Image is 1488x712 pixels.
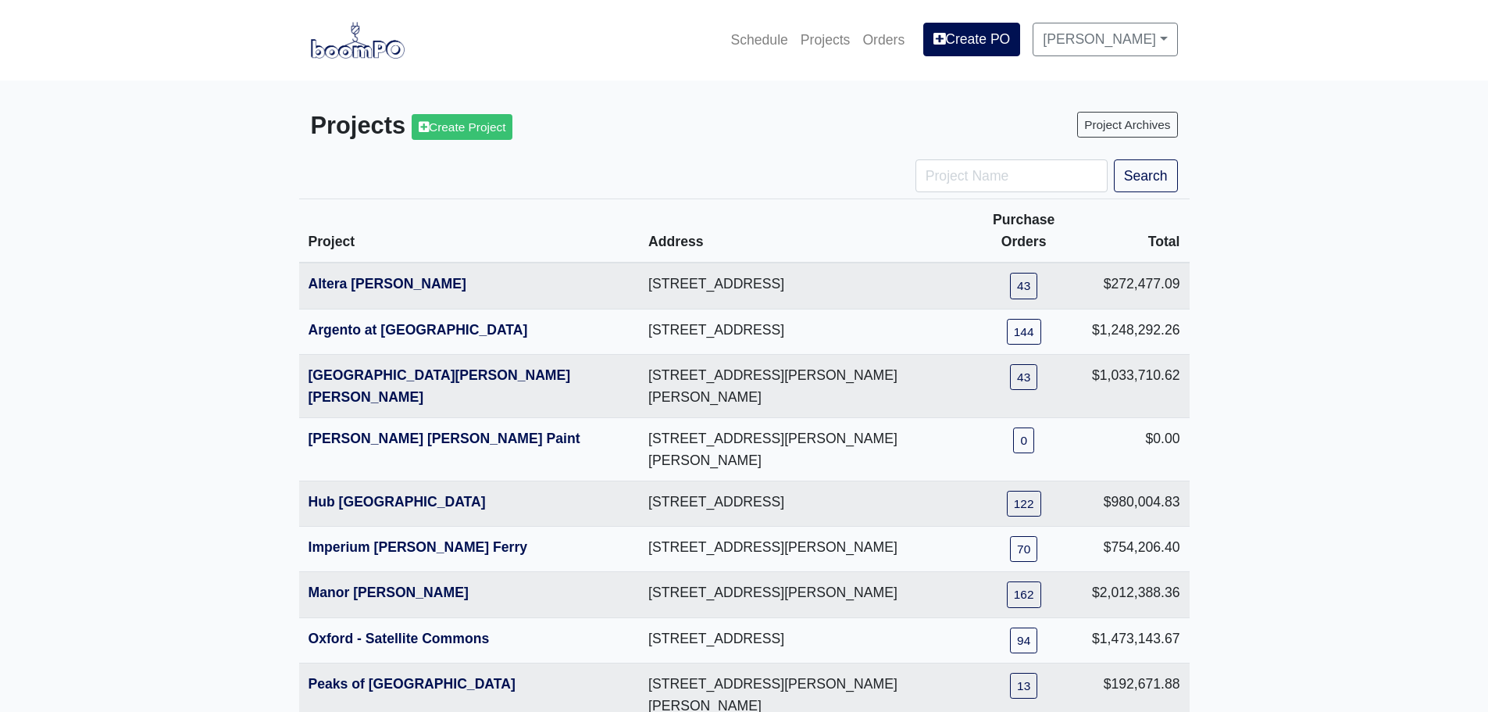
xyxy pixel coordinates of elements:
th: Address [639,199,965,263]
a: Imperium [PERSON_NAME] Ferry [309,539,528,555]
a: [PERSON_NAME] [PERSON_NAME] Paint [309,431,580,446]
a: Create PO [923,23,1020,55]
a: 122 [1007,491,1041,517]
a: Oxford - Satellite Commons [309,631,490,646]
img: boomPO [311,22,405,58]
a: Argento at [GEOGRAPHIC_DATA] [309,322,528,338]
td: [STREET_ADDRESS] [639,481,965,527]
a: 13 [1010,673,1037,699]
a: 94 [1010,628,1037,653]
td: $754,206.40 [1083,527,1190,572]
a: Schedule [724,23,794,57]
a: 144 [1007,319,1041,345]
input: Project Name [915,159,1108,192]
a: 70 [1010,536,1037,562]
td: [STREET_ADDRESS] [639,617,965,663]
a: Projects [794,23,857,57]
a: Altera [PERSON_NAME] [309,276,466,292]
a: Create Project [412,114,512,140]
a: Hub [GEOGRAPHIC_DATA] [309,494,486,510]
td: $980,004.83 [1083,481,1190,527]
a: [PERSON_NAME] [1033,23,1177,55]
td: $1,473,143.67 [1083,617,1190,663]
td: [STREET_ADDRESS] [639,309,965,354]
a: 43 [1010,273,1037,299]
td: [STREET_ADDRESS] [639,263,965,309]
td: [STREET_ADDRESS][PERSON_NAME][PERSON_NAME] [639,417,965,481]
td: $1,033,710.62 [1083,354,1190,417]
td: $0.00 [1083,417,1190,481]
td: [STREET_ADDRESS][PERSON_NAME] [639,572,965,617]
td: $1,248,292.26 [1083,309,1190,354]
a: 162 [1007,581,1041,607]
th: Total [1083,199,1190,263]
th: Purchase Orders [965,199,1083,263]
td: [STREET_ADDRESS][PERSON_NAME] [639,527,965,572]
td: [STREET_ADDRESS][PERSON_NAME][PERSON_NAME] [639,354,965,417]
a: [GEOGRAPHIC_DATA][PERSON_NAME][PERSON_NAME] [309,367,571,405]
td: $272,477.09 [1083,263,1190,309]
a: Manor [PERSON_NAME] [309,585,469,600]
h3: Projects [311,112,733,141]
a: 0 [1013,428,1034,453]
a: Project Archives [1077,112,1177,138]
a: Peaks of [GEOGRAPHIC_DATA] [309,676,516,692]
a: 43 [1010,364,1037,390]
th: Project [299,199,640,263]
button: Search [1114,159,1178,192]
a: Orders [856,23,911,57]
td: $2,012,388.36 [1083,572,1190,617]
